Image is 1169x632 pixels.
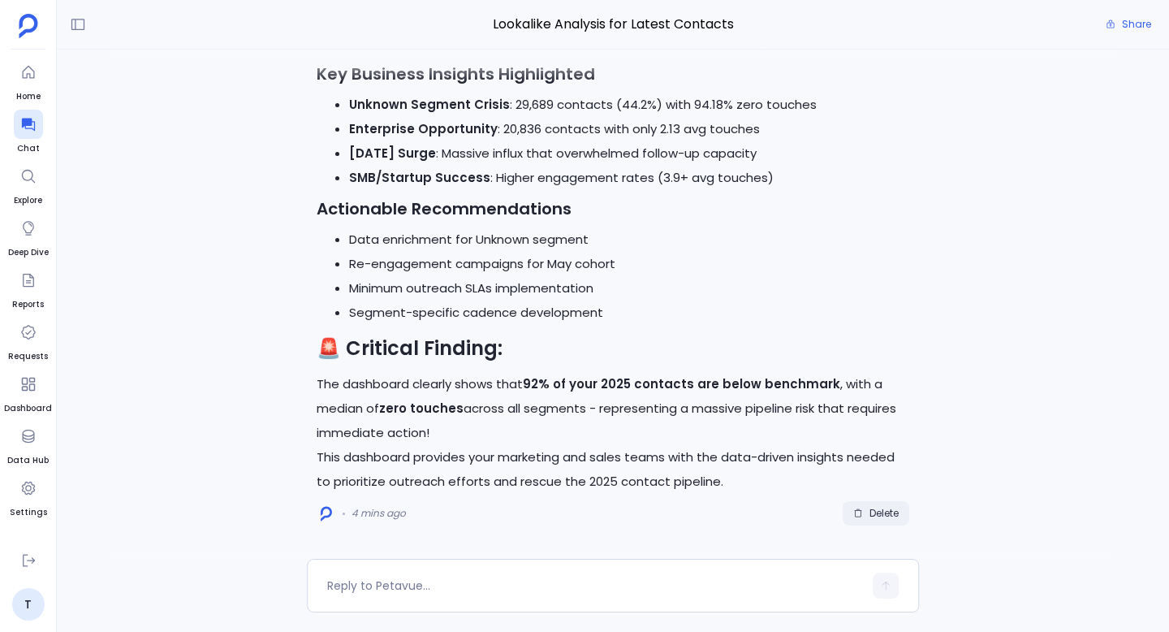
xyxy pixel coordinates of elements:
[349,141,909,166] li: : Massive influx that overwhelmed follow-up capacity
[1096,13,1161,36] button: Share
[349,301,909,325] li: Segment-specific cadence development
[349,252,909,276] li: Re-engagement campaigns for May cohort
[349,145,436,162] strong: [DATE] Surge
[8,246,49,259] span: Deep Dive
[7,422,49,467] a: Data Hub
[523,375,840,392] strong: 92% of your 2025 contacts are below benchmark
[10,474,47,519] a: Settings
[317,197,572,220] strong: Actionable Recommendations
[8,318,48,363] a: Requests
[349,227,909,252] li: Data enrichment for Unknown segment
[307,14,919,35] span: Lookalike Analysis for Latest Contacts
[379,400,464,417] strong: zero touches
[317,445,909,494] p: This dashboard provides your marketing and sales teams with the data-driven insights needed to pr...
[4,370,52,415] a: Dashboard
[19,14,38,38] img: petavue logo
[349,166,909,190] li: : Higher engagement rates (3.9+ avg touches)
[349,117,909,141] li: : 20,836 contacts with only 2.13 avg touches
[14,90,43,103] span: Home
[1122,18,1151,31] span: Share
[8,350,48,363] span: Requests
[14,142,43,155] span: Chat
[349,96,510,113] strong: Unknown Segment Crisis
[349,276,909,301] li: Minimum outreach SLAs implementation
[10,506,47,519] span: Settings
[14,194,43,207] span: Explore
[14,162,43,207] a: Explore
[869,507,899,520] span: Delete
[349,169,490,186] strong: SMB/Startup Success
[14,58,43,103] a: Home
[12,588,45,621] a: T
[8,214,49,259] a: Deep Dive
[349,93,909,117] li: : 29,689 contacts (44.2%) with 94.18% zero touches
[317,335,503,361] strong: 🚨 Critical Finding:
[349,120,498,137] strong: Enterprise Opportunity
[12,266,44,311] a: Reports
[317,372,909,445] p: The dashboard clearly shows that , with a median of across all segments - representing a massive ...
[12,298,44,311] span: Reports
[321,506,332,522] img: logo
[352,507,406,520] span: 4 mins ago
[14,110,43,155] a: Chat
[7,454,49,467] span: Data Hub
[4,402,52,415] span: Dashboard
[843,501,909,526] button: Delete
